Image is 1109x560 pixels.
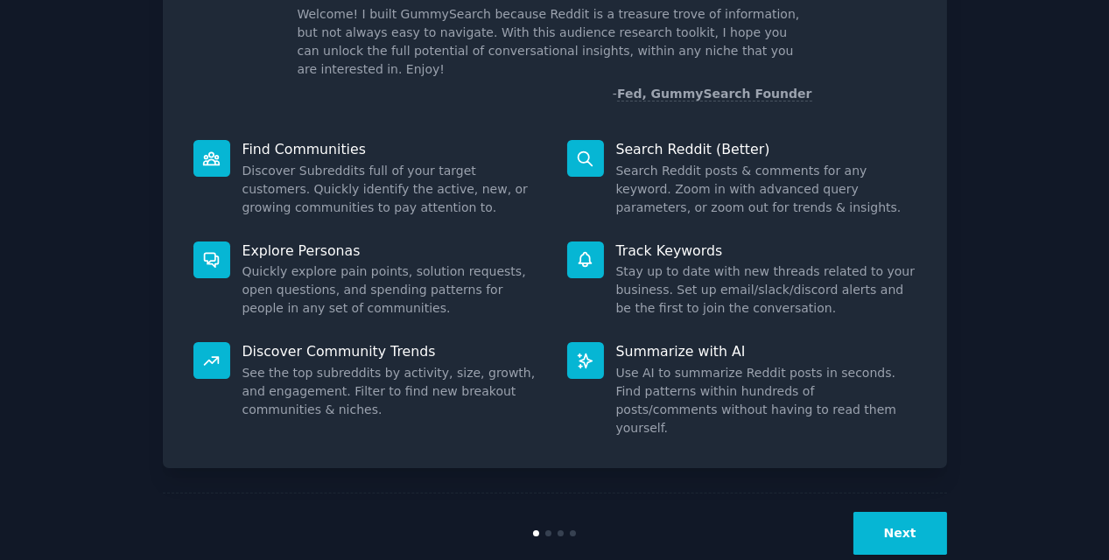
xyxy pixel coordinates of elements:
p: Explore Personas [242,241,543,260]
div: - [613,85,812,103]
dd: Search Reddit posts & comments for any keyword. Zoom in with advanced query parameters, or zoom o... [616,162,916,217]
dd: Discover Subreddits full of your target customers. Quickly identify the active, new, or growing c... [242,162,543,217]
p: Find Communities [242,140,543,158]
dd: Stay up to date with new threads related to your business. Set up email/slack/discord alerts and ... [616,262,916,318]
p: Welcome! I built GummySearch because Reddit is a treasure trove of information, but not always ea... [298,5,812,79]
p: Track Keywords [616,241,916,260]
dd: See the top subreddits by activity, size, growth, and engagement. Filter to find new breakout com... [242,364,543,419]
button: Next [853,512,947,555]
a: Fed, GummySearch Founder [617,87,812,101]
p: Search Reddit (Better) [616,140,916,158]
p: Summarize with AI [616,342,916,360]
p: Discover Community Trends [242,342,543,360]
dd: Quickly explore pain points, solution requests, open questions, and spending patterns for people ... [242,262,543,318]
dd: Use AI to summarize Reddit posts in seconds. Find patterns within hundreds of posts/comments with... [616,364,916,437]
